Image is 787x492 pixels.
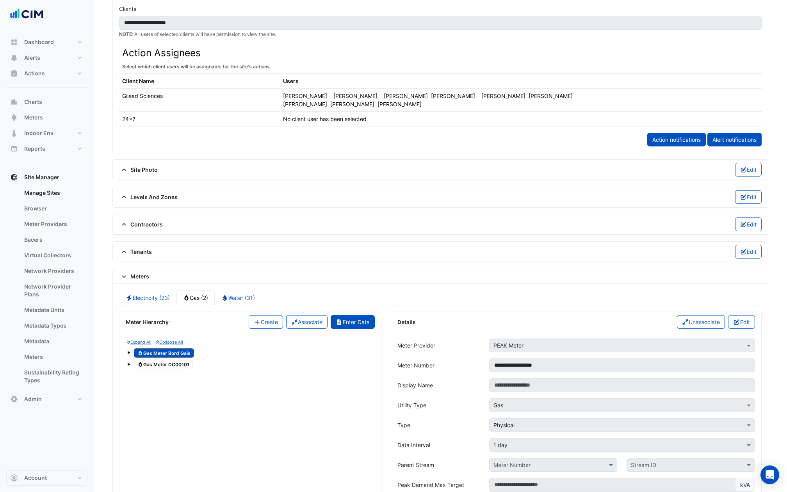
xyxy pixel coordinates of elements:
div: [PERSON_NAME] [377,100,422,108]
span: Charts [24,98,42,106]
span: Levels And Zones [119,193,178,201]
span: Alerts [24,54,40,62]
a: Network Provider Plans [18,279,87,302]
div: [PERSON_NAME] [283,92,327,100]
div: [PERSON_NAME] [529,92,573,100]
small: Select which client users will be assignable for the site's actions. [122,64,271,70]
strong: NOTE [119,31,132,37]
div: [PERSON_NAME] [481,92,525,100]
label: Meter Number [397,358,434,372]
app-icon: Indoor Env [10,129,18,137]
span: Site Manager [24,173,59,181]
button: Edit [728,315,755,329]
app-icon: Reports [10,145,18,153]
span: Account [24,474,47,482]
label: Display Name [397,378,433,392]
button: Reports [6,141,87,157]
label: Peak Demand Max Target [397,478,464,492]
a: Network Providers [18,263,87,279]
button: Edit [735,217,762,231]
button: Meters [6,110,87,125]
app-icon: Alerts [10,54,18,62]
th: Users [280,74,601,89]
app-icon: Admin [10,395,18,403]
a: Electricity (23) [119,290,176,305]
div: Details [397,318,416,326]
td: No client user has been selected [280,112,601,127]
button: Edit [735,245,762,258]
div: [PERSON_NAME] [384,92,428,100]
span: Indoor Env [24,129,53,137]
a: Metadata Units [18,302,87,318]
label: Utility Type [397,398,426,412]
a: Meters [18,349,87,365]
button: Alerts [6,50,87,66]
img: Company Logo [9,6,45,22]
div: Please select Meter Number first [622,458,760,472]
span: Site Photo [119,166,158,174]
button: Associate [286,315,328,329]
span: kVA [735,478,755,492]
fa-icon: Gas [137,362,143,367]
button: Actions [6,66,87,81]
div: [PERSON_NAME] [333,92,377,100]
div: [PERSON_NAME] [330,100,374,108]
div: [PERSON_NAME] [431,92,475,100]
span: Actions [24,70,45,77]
span: Gas Meter Bord Gais [134,348,194,358]
fa-icon: Gas [137,350,143,356]
span: Reports [24,145,45,153]
button: Site Manager [6,169,87,185]
small: Collapse All [156,340,183,345]
a: Alert notifications [707,133,762,146]
a: Sustainability Rating Types [18,365,87,388]
app-icon: Actions [10,70,18,77]
button: Create [249,315,283,329]
span: Admin [24,395,42,403]
button: Edit [735,163,762,176]
button: Dashboard [6,34,87,50]
a: Metadata Types [18,318,87,333]
button: Admin [6,391,87,407]
label: Data Interval [397,438,430,452]
span: Tenants [119,248,152,256]
button: Collapse All [156,339,183,346]
div: 24x7 [122,115,135,123]
button: Indoor Env [6,125,87,141]
h3: Action Assignees [122,47,759,59]
a: Manage Sites [18,185,87,201]
a: Action notifications [647,133,706,146]
div: Open Intercom Messenger [760,465,779,484]
a: Bacers [18,232,87,248]
span: Meters [119,272,149,280]
label: Parent Stream [397,458,434,472]
span: Gas Meter DC00101 [134,360,193,369]
div: Gilead Sciences [122,92,163,100]
a: Water (31) [215,290,262,305]
button: Unassociate [677,315,725,329]
span: Meters [24,114,43,121]
div: Site Manager [6,185,87,391]
button: Edit [735,190,762,204]
app-icon: Meters [10,114,18,121]
a: Metadata [18,333,87,349]
a: Browser [18,201,87,216]
label: Meter Provider [397,339,435,352]
span: Contractors [119,220,163,228]
span: Dashboard [24,38,54,46]
small: Expand All [127,340,151,345]
th: Client Name [119,74,280,89]
div: Meter Hierarchy [126,318,169,326]
app-icon: Site Manager [10,173,18,181]
a: Meter Providers [18,216,87,232]
button: Account [6,470,87,486]
a: Gas (2) [176,290,215,305]
label: Clients [119,5,136,13]
button: Enter Data [331,315,375,329]
div: [PERSON_NAME] [283,100,327,108]
app-icon: Charts [10,98,18,106]
a: Virtual Collectors [18,248,87,263]
app-icon: Dashboard [10,38,18,46]
label: Type [397,418,410,432]
small: : All users of selected clients will have permission to view the site. [119,31,276,37]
